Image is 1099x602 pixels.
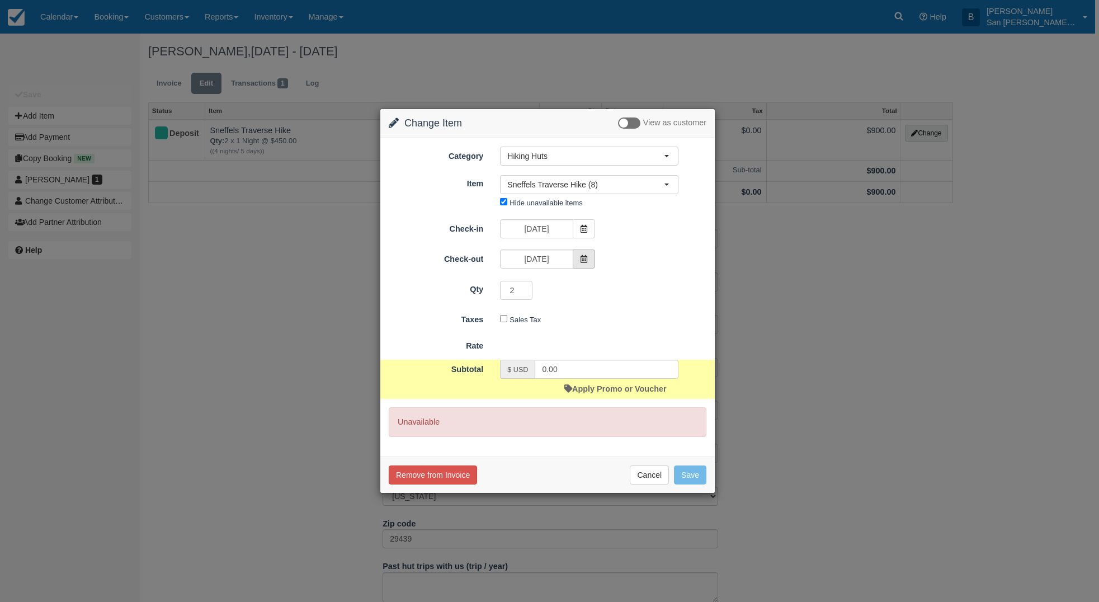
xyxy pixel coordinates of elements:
[507,179,664,190] span: Sneffels Traverse Hike (8)
[404,117,462,129] span: Change Item
[674,465,706,485] button: Save
[500,281,532,300] input: Qty
[380,147,492,162] label: Category
[380,219,492,235] label: Check-in
[380,174,492,190] label: Item
[389,407,706,437] p: Unavailable
[507,150,664,162] span: Hiking Huts
[500,175,678,194] button: Sneffels Traverse Hike (8)
[500,147,678,166] button: Hiking Huts
[380,360,492,375] label: Subtotal
[564,384,666,393] a: Apply Promo or Voucher
[380,310,492,326] label: Taxes
[510,199,582,207] label: Hide unavailable items
[630,465,669,485] button: Cancel
[510,316,541,324] label: Sales Tax
[507,366,528,374] small: $ USD
[380,250,492,265] label: Check-out
[380,280,492,295] label: Qty
[389,465,477,485] button: Remove from Invoice
[643,119,706,128] span: View as customer
[380,336,492,352] label: Rate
